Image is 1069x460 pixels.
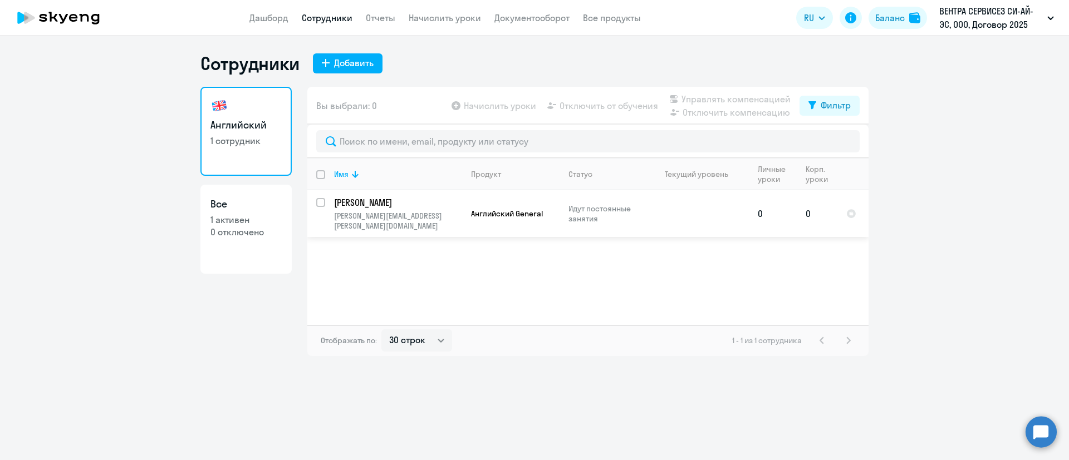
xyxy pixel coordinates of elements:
button: Фильтр [800,96,860,116]
a: Все1 активен0 отключено [200,185,292,274]
div: Имя [334,169,462,179]
p: [PERSON_NAME][EMAIL_ADDRESS][PERSON_NAME][DOMAIN_NAME] [334,211,462,231]
span: Английский General [471,209,543,219]
div: Текущий уровень [654,169,748,179]
h1: Сотрудники [200,52,300,75]
a: Документооборот [494,12,570,23]
p: [PERSON_NAME] [334,196,460,209]
h3: Все [210,197,282,211]
div: Статус [568,169,592,179]
button: ВЕНТРА СЕРВИСЕЗ СИ-АЙ-ЭС, ООО, Договор 2025 [934,4,1060,31]
span: Отображать по: [321,335,377,345]
p: 0 отключено [210,226,282,238]
td: 0 [797,190,837,237]
span: 1 - 1 из 1 сотрудника [732,335,802,345]
a: Дашборд [249,12,288,23]
a: Начислить уроки [409,12,481,23]
h3: Английский [210,118,282,132]
span: Вы выбрали: 0 [316,99,377,112]
a: [PERSON_NAME] [334,196,462,209]
div: Личные уроки [758,164,796,184]
div: Корп. уроки [806,164,837,184]
p: Идут постоянные занятия [568,204,645,224]
p: ВЕНТРА СЕРВИСЕЗ СИ-АЙ-ЭС, ООО, Договор 2025 [939,4,1043,31]
img: balance [909,12,920,23]
div: Статус [568,169,645,179]
button: Добавить [313,53,383,73]
div: Личные уроки [758,164,789,184]
a: Сотрудники [302,12,352,23]
div: Фильтр [821,98,851,112]
div: Имя [334,169,349,179]
input: Поиск по имени, email, продукту или статусу [316,130,860,152]
a: Отчеты [366,12,395,23]
div: Продукт [471,169,559,179]
div: Баланс [875,11,905,24]
a: Английский1 сотрудник [200,87,292,176]
button: Балансbalance [869,7,927,29]
p: 1 активен [210,214,282,226]
div: Добавить [334,56,374,70]
span: RU [804,11,814,24]
div: Продукт [471,169,501,179]
a: Все продукты [583,12,641,23]
div: Корп. уроки [806,164,830,184]
div: Текущий уровень [665,169,728,179]
td: 0 [749,190,797,237]
p: 1 сотрудник [210,135,282,147]
img: english [210,97,228,115]
button: RU [796,7,833,29]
